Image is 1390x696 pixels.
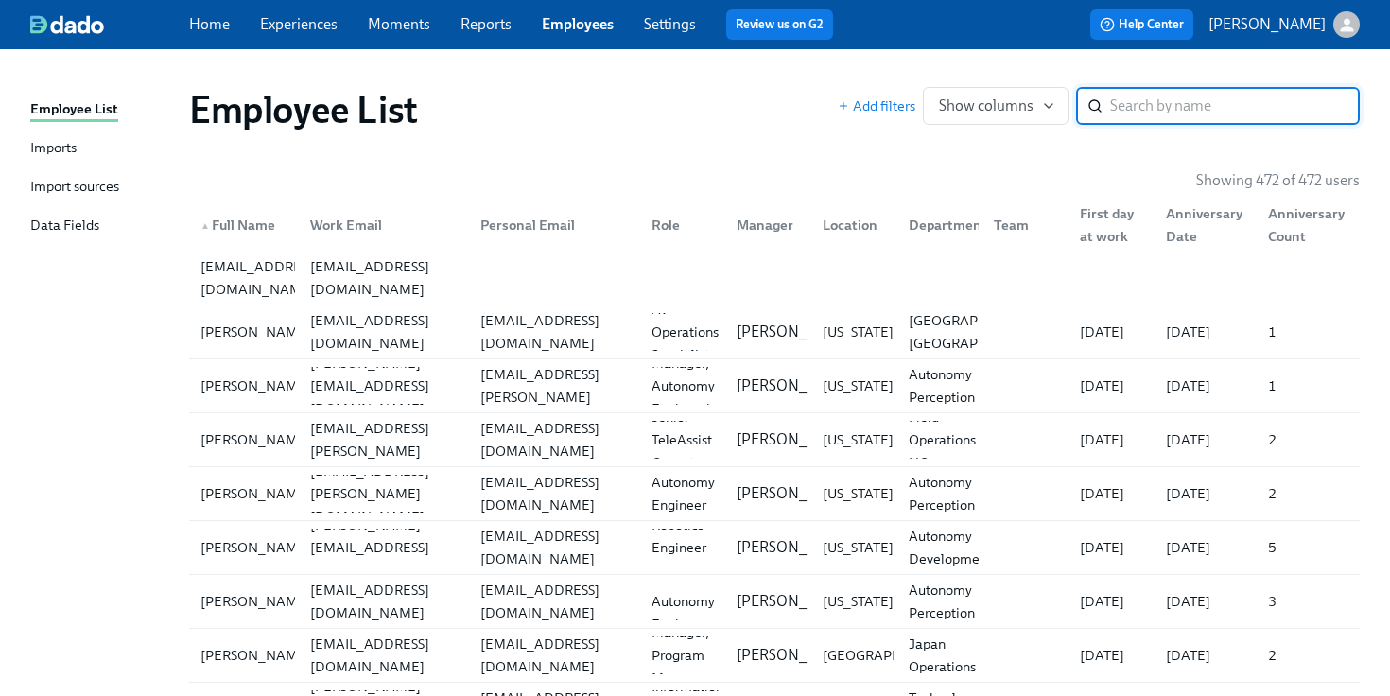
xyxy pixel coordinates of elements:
[1208,11,1360,38] button: [PERSON_NAME]
[30,98,174,122] a: Employee List
[815,321,901,343] div: [US_STATE]
[726,9,833,40] button: Review us on G2
[460,15,512,33] a: Reports
[189,629,1360,683] a: [PERSON_NAME][EMAIL_ADDRESS][DOMAIN_NAME][EMAIL_ADDRESS][DOMAIN_NAME]Manager, Program Management[...
[1072,590,1151,613] div: [DATE]
[979,206,1065,244] div: Team
[815,536,901,559] div: [US_STATE]
[1158,428,1254,451] div: [DATE]
[815,428,901,451] div: [US_STATE]
[644,406,722,474] div: Senior TeleAssist Operator
[193,536,319,559] div: [PERSON_NAME]
[901,525,999,570] div: Autonomy Development
[189,252,1360,304] div: [EMAIL_ADDRESS][DOMAIN_NAME][EMAIL_ADDRESS][DOMAIN_NAME]
[473,417,636,462] div: [EMAIL_ADDRESS][DOMAIN_NAME]
[189,575,1360,629] a: [PERSON_NAME][EMAIL_ADDRESS][DOMAIN_NAME][EMAIL_ADDRESS][DOMAIN_NAME]Senior Autonomy Engineer[PER...
[1072,202,1151,248] div: First day at work
[295,206,466,244] div: Work Email
[1065,206,1151,244] div: First day at work
[189,467,1360,521] a: [PERSON_NAME][EMAIL_ADDRESS][PERSON_NAME][DOMAIN_NAME][EMAIL_ADDRESS][DOMAIN_NAME]Senior Autonomy...
[901,633,983,678] div: Japan Operations
[923,87,1069,125] button: Show columns
[1196,170,1360,191] p: Showing 472 of 472 users
[737,645,854,666] p: [PERSON_NAME]
[193,374,319,397] div: [PERSON_NAME]
[815,482,901,505] div: [US_STATE]
[193,428,319,451] div: [PERSON_NAME]
[542,15,614,33] a: Employees
[260,15,338,33] a: Experiences
[473,214,636,236] div: Personal Email
[189,15,230,33] a: Home
[30,98,118,122] div: Employee List
[200,221,210,231] span: ▲
[729,214,808,236] div: Manager
[368,15,430,33] a: Moments
[189,359,1360,412] div: [PERSON_NAME][PERSON_NAME][EMAIL_ADDRESS][DOMAIN_NAME][PERSON_NAME][EMAIL_ADDRESS][PERSON_NAME][D...
[303,460,466,528] div: [EMAIL_ADDRESS][PERSON_NAME][DOMAIN_NAME]
[1260,482,1356,505] div: 2
[838,96,915,115] button: Add filters
[815,590,901,613] div: [US_STATE]
[189,413,1360,466] div: [PERSON_NAME][PERSON_NAME][EMAIL_ADDRESS][PERSON_NAME][DOMAIN_NAME][EMAIL_ADDRESS][DOMAIN_NAME]Se...
[1090,9,1193,40] button: Help Center
[986,214,1065,236] div: Team
[303,214,466,236] div: Work Email
[189,521,1360,575] a: [PERSON_NAME][PERSON_NAME][EMAIL_ADDRESS][DOMAIN_NAME][EMAIL_ADDRESS][DOMAIN_NAME]Robotics Engine...
[901,471,982,516] div: Autonomy Perception
[30,215,99,238] div: Data Fields
[1158,482,1254,505] div: [DATE]
[1072,428,1151,451] div: [DATE]
[473,633,636,678] div: [EMAIL_ADDRESS][DOMAIN_NAME]
[1072,536,1151,559] div: [DATE]
[193,206,295,244] div: ▲Full Name
[473,309,636,355] div: [EMAIL_ADDRESS][DOMAIN_NAME]
[1072,321,1151,343] div: [DATE]
[737,322,854,342] p: [PERSON_NAME]
[303,352,466,420] div: [PERSON_NAME][EMAIL_ADDRESS][DOMAIN_NAME]
[30,15,189,34] a: dado
[815,374,901,397] div: [US_STATE]
[303,633,466,678] div: [EMAIL_ADDRESS][DOMAIN_NAME]
[189,629,1360,682] div: [PERSON_NAME][EMAIL_ADDRESS][DOMAIN_NAME][EMAIL_ADDRESS][DOMAIN_NAME]Manager, Program Management[...
[736,15,824,34] a: Review us on G2
[30,176,174,200] a: Import sources
[1110,87,1360,125] input: Search by name
[1072,374,1151,397] div: [DATE]
[30,137,174,161] a: Imports
[30,15,104,34] img: dado
[193,214,295,236] div: Full Name
[189,575,1360,628] div: [PERSON_NAME][EMAIL_ADDRESS][DOMAIN_NAME][EMAIL_ADDRESS][DOMAIN_NAME]Senior Autonomy Engineer[PER...
[1072,644,1151,667] div: [DATE]
[901,287,1059,377] div: Site Deployments-[GEOGRAPHIC_DATA], [GEOGRAPHIC_DATA] Lyft
[1100,15,1184,34] span: Help Center
[193,482,319,505] div: [PERSON_NAME]
[1208,14,1326,35] p: [PERSON_NAME]
[644,621,741,689] div: Manager, Program Management
[1260,202,1356,248] div: Anniversary Count
[939,96,1052,115] span: Show columns
[1158,644,1254,667] div: [DATE]
[189,252,1360,305] a: [EMAIL_ADDRESS][DOMAIN_NAME][EMAIL_ADDRESS][DOMAIN_NAME]
[901,363,982,409] div: Autonomy Perception
[303,394,466,485] div: [PERSON_NAME][EMAIL_ADDRESS][PERSON_NAME][DOMAIN_NAME]
[1151,206,1254,244] div: Anniversary Date
[473,525,636,570] div: [EMAIL_ADDRESS][DOMAIN_NAME]
[737,483,854,504] p: [PERSON_NAME]
[30,137,77,161] div: Imports
[1260,644,1356,667] div: 2
[473,340,636,431] div: [PERSON_NAME][EMAIL_ADDRESS][PERSON_NAME][DOMAIN_NAME]
[303,255,466,301] div: [EMAIL_ADDRESS][DOMAIN_NAME]
[644,513,722,582] div: Robotics Engineer II
[901,214,995,236] div: Department
[189,305,1360,359] a: [PERSON_NAME][EMAIL_ADDRESS][DOMAIN_NAME][EMAIL_ADDRESS][DOMAIN_NAME]AV Operations Specialist[PER...
[644,567,722,635] div: Senior Autonomy Engineer
[193,255,327,301] div: [EMAIL_ADDRESS][DOMAIN_NAME]
[189,87,418,132] h1: Employee List
[808,206,894,244] div: Location
[193,644,319,667] div: [PERSON_NAME]
[894,206,980,244] div: Department
[303,309,466,355] div: [EMAIL_ADDRESS][DOMAIN_NAME]
[30,176,119,200] div: Import sources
